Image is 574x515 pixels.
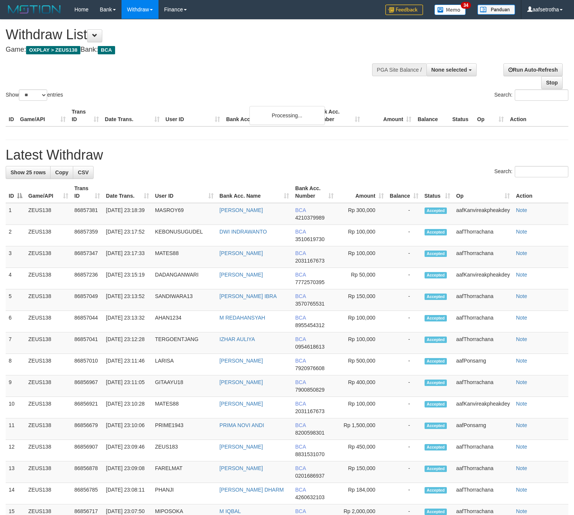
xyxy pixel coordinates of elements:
[71,289,103,311] td: 86857049
[25,203,71,225] td: ZEUS138
[103,203,152,225] td: [DATE] 23:18:39
[71,375,103,397] td: 86856967
[422,181,453,203] th: Status: activate to sort column ascending
[337,289,387,311] td: Rp 150,000
[25,375,71,397] td: ZEUS138
[223,105,311,126] th: Bank Acc. Name
[494,89,568,101] label: Search:
[25,461,71,483] td: ZEUS138
[337,440,387,461] td: Rp 450,000
[453,225,513,246] td: aafThorrachana
[453,246,513,268] td: aafThorrachana
[50,166,73,179] a: Copy
[11,169,46,175] span: Show 25 rows
[295,207,306,213] span: BCA
[152,268,217,289] td: DADANGANWARI
[541,76,563,89] a: Stop
[6,461,25,483] td: 13
[103,483,152,504] td: [DATE] 23:08:11
[295,322,325,328] span: Copy 8955454312 to clipboard
[337,311,387,332] td: Rp 100,000
[220,465,263,471] a: [PERSON_NAME]
[25,418,71,440] td: ZEUS138
[387,461,422,483] td: -
[6,354,25,375] td: 8
[387,181,422,203] th: Balance: activate to sort column ascending
[516,444,527,450] a: Note
[474,105,507,126] th: Op
[71,418,103,440] td: 86856679
[516,293,527,299] a: Note
[6,268,25,289] td: 4
[513,181,568,203] th: Action
[453,461,513,483] td: aafThorrachana
[453,268,513,289] td: aafKanvireakpheakdey
[6,418,25,440] td: 11
[152,332,217,354] td: TERGOENTJANG
[431,67,467,73] span: None selected
[453,397,513,418] td: aafKanvireakpheakdey
[372,63,426,76] div: PGA Site Balance /
[25,289,71,311] td: ZEUS138
[103,225,152,246] td: [DATE] 23:17:52
[453,354,513,375] td: aafPonsarng
[425,315,447,321] span: Accepted
[453,418,513,440] td: aafPonsarng
[337,483,387,504] td: Rp 184,000
[71,203,103,225] td: 86857381
[387,268,422,289] td: -
[152,375,217,397] td: GITAAYU18
[71,440,103,461] td: 86856907
[103,354,152,375] td: [DATE] 23:11:46
[71,225,103,246] td: 86857359
[295,408,325,414] span: Copy 2031167673 to clipboard
[453,289,513,311] td: aafThorrachana
[295,315,306,321] span: BCA
[69,105,102,126] th: Trans ID
[516,272,527,278] a: Note
[103,418,152,440] td: [DATE] 23:10:06
[453,332,513,354] td: aafThorrachana
[516,207,527,213] a: Note
[6,181,25,203] th: ID: activate to sort column descending
[453,483,513,504] td: aafThorrachana
[516,336,527,342] a: Note
[425,380,447,386] span: Accepted
[71,311,103,332] td: 86857044
[295,250,306,256] span: BCA
[387,225,422,246] td: -
[516,229,527,235] a: Note
[71,181,103,203] th: Trans ID: activate to sort column ascending
[387,483,422,504] td: -
[295,508,306,514] span: BCA
[387,354,422,375] td: -
[425,423,447,429] span: Accepted
[103,268,152,289] td: [DATE] 23:15:19
[6,311,25,332] td: 6
[102,105,163,126] th: Date Trans.
[453,375,513,397] td: aafThorrachana
[295,293,306,299] span: BCA
[220,487,284,493] a: [PERSON_NAME] DHARM
[453,311,513,332] td: aafThorrachana
[220,293,277,299] a: [PERSON_NAME] IBRA
[434,5,466,15] img: Button%20Memo.svg
[425,272,447,278] span: Accepted
[295,258,325,264] span: Copy 2031167673 to clipboard
[6,440,25,461] td: 12
[152,246,217,268] td: MATES88
[295,365,325,371] span: Copy 7920976608 to clipboard
[295,401,306,407] span: BCA
[25,354,71,375] td: ZEUS138
[516,250,527,256] a: Note
[503,63,563,76] a: Run Auto-Refresh
[477,5,515,15] img: panduan.png
[295,465,306,471] span: BCA
[516,358,527,364] a: Note
[25,268,71,289] td: ZEUS138
[71,354,103,375] td: 86857010
[516,401,527,407] a: Note
[387,289,422,311] td: -
[295,487,306,493] span: BCA
[152,461,217,483] td: FARELMAT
